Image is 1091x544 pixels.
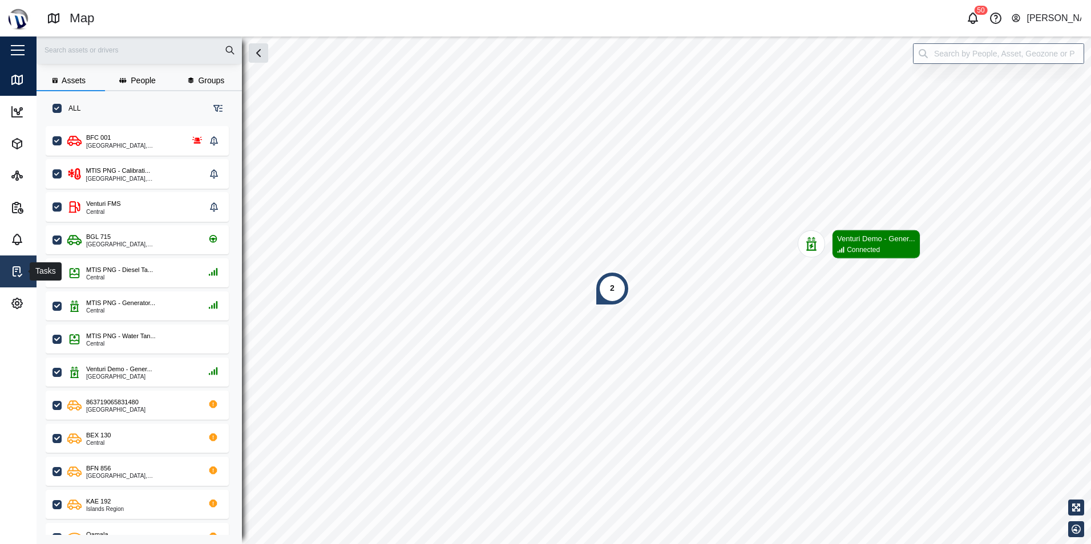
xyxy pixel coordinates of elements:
div: Connected [847,245,880,255]
div: Reports [30,201,67,214]
img: Main Logo [6,6,31,31]
div: BFN 856 [86,464,111,473]
div: Venturi FMS [86,199,121,209]
div: 2 [610,282,615,295]
input: Search assets or drivers [43,42,235,59]
span: People [131,76,156,84]
div: [GEOGRAPHIC_DATA], [GEOGRAPHIC_DATA] [86,242,195,247]
div: 863719065831480 [86,397,139,407]
div: Settings [30,297,68,310]
canvas: Map [37,36,1091,544]
div: Central [86,209,121,215]
div: Alarms [30,233,64,246]
div: [GEOGRAPHIC_DATA] [86,407,146,413]
div: BFC 001 [86,133,111,143]
div: [GEOGRAPHIC_DATA], [GEOGRAPHIC_DATA] [86,143,179,149]
div: MTIS PNG - Calibrati... [86,166,150,176]
div: Map marker [798,230,920,259]
div: MTIS PNG - Water Tan... [86,331,156,341]
span: Groups [198,76,224,84]
div: Map [70,9,95,29]
div: Central [86,308,155,314]
div: Central [86,275,153,281]
div: KAE 192 [86,497,111,506]
div: MTIS PNG - Generator... [86,298,155,308]
div: Map [30,74,54,86]
label: ALL [62,104,80,113]
div: [GEOGRAPHIC_DATA] [86,374,152,380]
button: [PERSON_NAME] [1011,10,1082,26]
div: MTIS PNG - Diesel Ta... [86,265,153,275]
div: Sites [30,169,56,182]
div: 50 [974,6,987,15]
div: Tasks [30,265,59,278]
div: BEX 130 [86,431,111,440]
div: Central [86,440,111,446]
div: Islands Region [86,506,124,512]
div: [GEOGRAPHIC_DATA], [GEOGRAPHIC_DATA] [86,176,206,182]
span: Assets [62,76,86,84]
div: Venturi Demo - Gener... [837,233,915,245]
div: Dashboard [30,105,78,118]
div: [PERSON_NAME] [1027,11,1081,26]
div: [GEOGRAPHIC_DATA], [GEOGRAPHIC_DATA] [86,473,195,479]
div: Central [86,341,156,347]
div: Assets [30,137,63,150]
div: Map marker [595,271,629,306]
div: BGL 715 [86,232,111,242]
div: Qamala [86,530,108,539]
div: Venturi Demo - Gener... [86,364,152,374]
input: Search by People, Asset, Geozone or Place [913,43,1084,64]
div: grid [46,122,241,535]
